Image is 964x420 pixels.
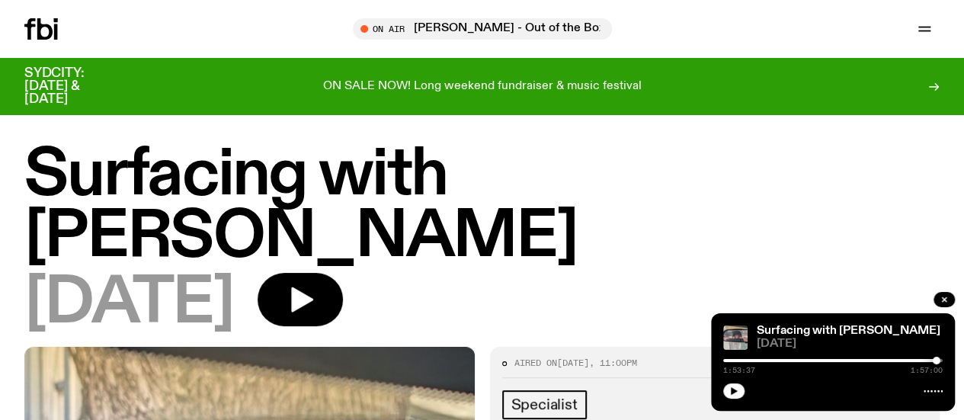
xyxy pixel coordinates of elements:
[589,357,637,369] span: , 11:00pm
[723,367,755,374] span: 1:53:37
[24,67,122,106] h3: SYDCITY: [DATE] & [DATE]
[514,357,557,369] span: Aired on
[911,367,943,374] span: 1:57:00
[557,357,589,369] span: [DATE]
[24,145,940,268] h1: Surfacing with [PERSON_NAME]
[24,273,233,335] span: [DATE]
[353,18,612,40] button: On Air[PERSON_NAME] - Out of the Box
[757,338,943,350] span: [DATE]
[757,325,940,337] a: Surfacing with [PERSON_NAME]
[511,396,578,413] span: Specialist
[502,390,587,419] a: Specialist
[323,80,642,94] p: ON SALE NOW! Long weekend fundraiser & music festival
